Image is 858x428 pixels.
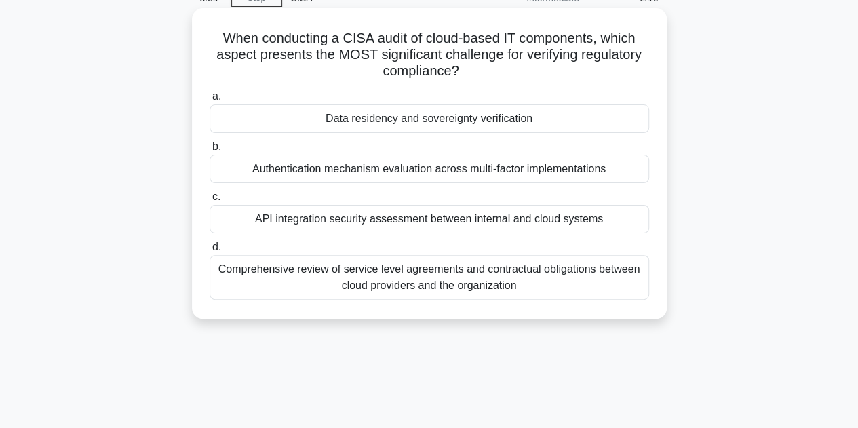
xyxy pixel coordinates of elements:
[212,140,221,152] span: b.
[212,241,221,252] span: d.
[210,104,649,133] div: Data residency and sovereignty verification
[212,191,220,202] span: c.
[210,255,649,300] div: Comprehensive review of service level agreements and contractual obligations between cloud provid...
[210,205,649,233] div: API integration security assessment between internal and cloud systems
[208,30,650,80] h5: When conducting a CISA audit of cloud-based IT components, which aspect presents the MOST signifi...
[210,155,649,183] div: Authentication mechanism evaluation across multi-factor implementations
[212,90,221,102] span: a.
